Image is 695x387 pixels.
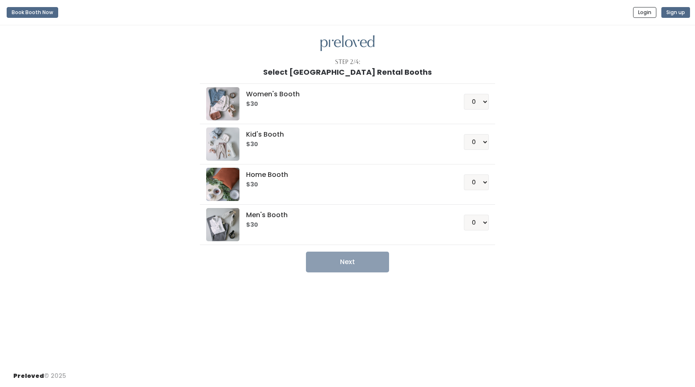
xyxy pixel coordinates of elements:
[246,171,444,179] h5: Home Booth
[335,58,360,66] div: Step 2/4:
[13,365,66,380] div: © 2025
[246,181,444,188] h6: $30
[246,131,444,138] h5: Kid's Booth
[320,35,375,51] img: preloved logo
[7,7,58,18] button: Book Booth Now
[206,168,239,201] img: preloved logo
[206,87,239,120] img: preloved logo
[13,372,44,380] span: Preloved
[661,7,690,18] button: Sign up
[246,141,444,148] h6: $30
[246,211,444,219] h5: Men's Booth
[206,127,239,161] img: preloved logo
[263,68,432,76] h1: Select [GEOGRAPHIC_DATA] Rental Booths
[7,3,58,22] a: Book Booth Now
[206,208,239,241] img: preloved logo
[306,252,389,272] button: Next
[246,222,444,228] h6: $30
[633,7,656,18] button: Login
[246,101,444,108] h6: $30
[246,91,444,98] h5: Women's Booth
